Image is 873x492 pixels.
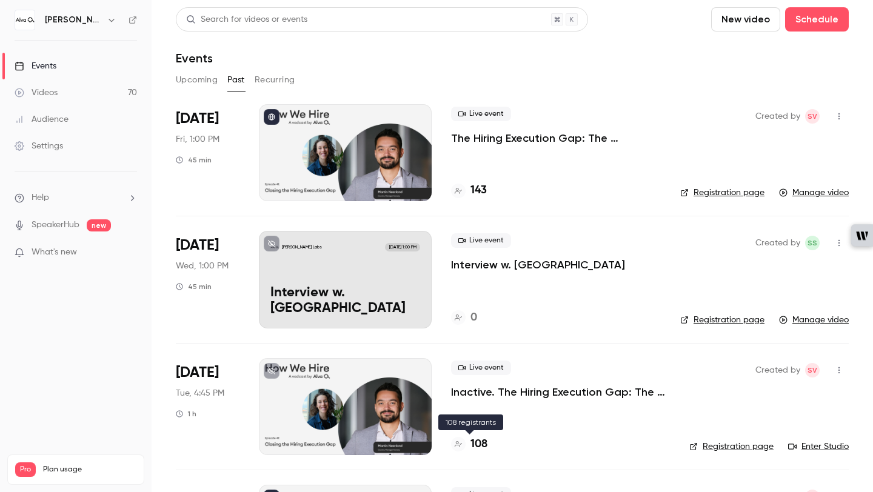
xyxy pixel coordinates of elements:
span: Sophie Steele [805,236,820,250]
button: Past [227,70,245,90]
h4: 143 [470,182,487,199]
a: The Hiring Execution Gap: The overlooked challenge holding teams back [451,131,661,145]
div: May 13 Tue, 4:45 PM (Europe/Stockholm) [176,358,239,455]
span: Help [32,191,49,204]
div: Jun 13 Fri, 1:00 PM (Europe/Stockholm) [176,104,239,201]
span: Created by [755,363,800,377]
a: Registration page [680,187,764,199]
p: [PERSON_NAME] Labs [282,244,322,250]
div: Videos [15,87,58,99]
h4: 108 [470,436,487,453]
div: Audience [15,113,69,125]
a: Registration page [689,440,774,453]
a: Manage video [779,314,849,326]
h6: [PERSON_NAME] Labs [45,14,102,26]
div: 45 min [176,282,212,291]
span: [DATE] 1:00 PM [385,243,420,251]
a: Registration page [680,314,764,326]
span: new [87,219,111,231]
h4: 0 [470,310,477,326]
div: Events [15,60,56,72]
span: Created by [755,236,800,250]
div: May 14 Wed, 1:00 PM (Europe/Stockholm) [176,231,239,328]
span: Fri, 1:00 PM [176,133,219,145]
a: Inactive. The Hiring Execution Gap: The overlooked challenge holding teams back [451,385,670,399]
span: Sara Vinell [805,363,820,377]
a: Interview w. [GEOGRAPHIC_DATA] [451,258,625,272]
a: SpeakerHub [32,219,79,231]
span: SS [808,236,817,250]
span: Live event [451,361,511,375]
div: Search for videos or events [186,13,307,26]
button: New video [711,7,780,32]
button: Upcoming [176,70,218,90]
button: Recurring [255,70,295,90]
span: [DATE] [176,236,219,255]
span: Plan usage [43,465,136,474]
iframe: Noticeable Trigger [122,247,137,258]
p: Interview w. [GEOGRAPHIC_DATA] [270,285,420,317]
img: Alva Labs [15,10,35,30]
span: [DATE] [176,363,219,382]
span: Created by [755,109,800,124]
a: Manage video [779,187,849,199]
span: SV [808,363,817,377]
span: Tue, 4:45 PM [176,387,224,399]
a: 143 [451,182,487,199]
span: Sara Vinell [805,109,820,124]
h1: Events [176,51,213,65]
span: Live event [451,233,511,248]
div: 45 min [176,155,212,165]
a: Interview w. Scania[PERSON_NAME] Labs[DATE] 1:00 PMInterview w. [GEOGRAPHIC_DATA] [259,231,432,328]
div: Settings [15,140,63,152]
a: Enter Studio [788,440,849,453]
a: 0 [451,310,477,326]
div: 1 h [176,409,196,419]
a: 108 [451,436,487,453]
span: [DATE] [176,109,219,128]
span: Pro [15,462,36,477]
span: Wed, 1:00 PM [176,260,229,272]
li: help-dropdown-opener [15,191,137,204]
span: SV [808,109,817,124]
span: What's new [32,246,77,259]
button: Schedule [785,7,849,32]
span: Live event [451,107,511,121]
